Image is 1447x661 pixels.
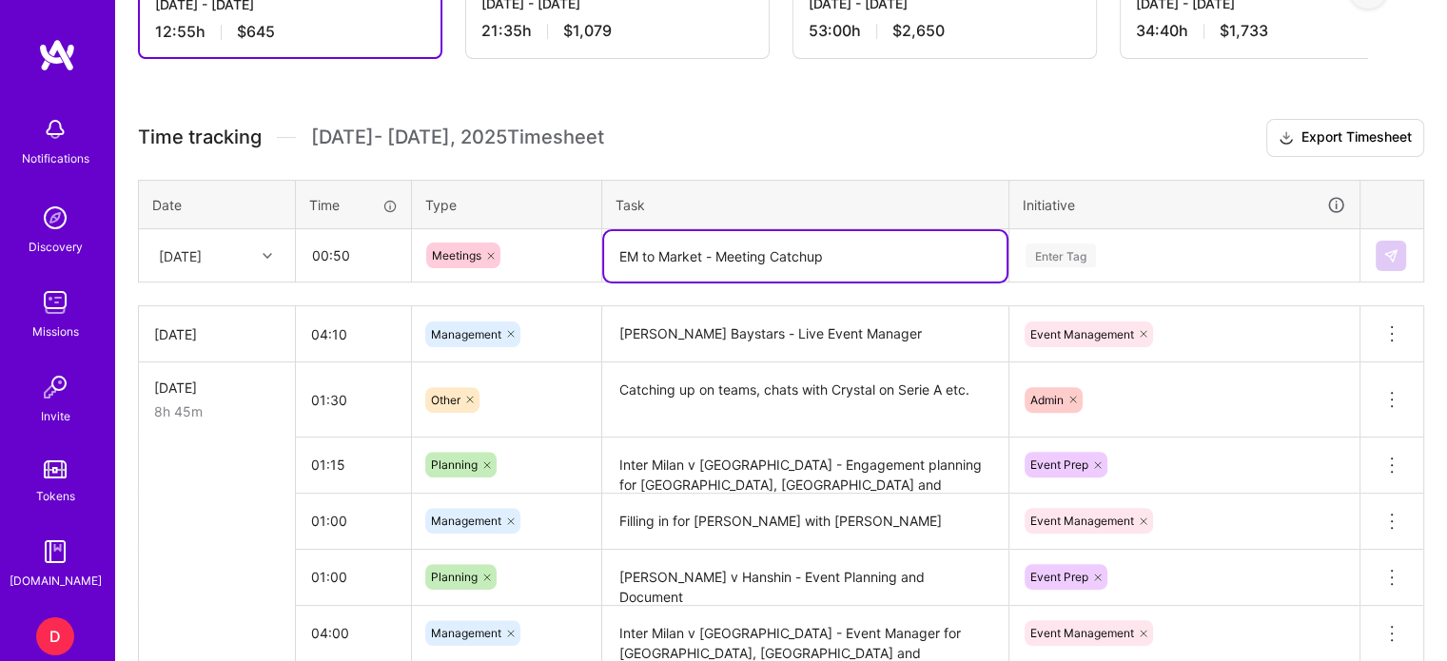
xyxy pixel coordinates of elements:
div: Discovery [29,237,83,257]
div: [DATE] [154,378,280,398]
a: D [31,617,79,655]
div: 8h 45m [154,401,280,421]
span: Time tracking [138,126,262,149]
input: HH:MM [297,230,410,281]
span: Other [431,393,460,407]
span: Meetings [432,248,481,262]
textarea: Inter Milan v [GEOGRAPHIC_DATA] - Engagement planning for [GEOGRAPHIC_DATA], [GEOGRAPHIC_DATA] an... [604,439,1007,492]
div: Missions [32,321,79,341]
img: guide book [36,533,74,571]
div: Initiative [1023,194,1346,216]
input: HH:MM [296,309,411,360]
span: Admin [1030,393,1064,407]
span: Event Management [1030,626,1134,640]
div: [DATE] [154,324,280,344]
div: Invite [41,406,70,426]
div: [DOMAIN_NAME] [10,571,102,591]
input: HH:MM [296,552,411,602]
th: Task [602,180,1009,229]
i: icon Chevron [263,251,272,261]
textarea: EM to Market - Meeting Catchup [604,231,1007,282]
img: Submit [1383,248,1398,263]
div: Notifications [22,148,89,168]
img: discovery [36,199,74,237]
button: Export Timesheet [1266,119,1424,157]
div: 34:40 h [1136,21,1408,41]
textarea: [PERSON_NAME] Baystars - Live Event Manager [604,308,1007,360]
textarea: Inter Milan v [GEOGRAPHIC_DATA] - Event Manager for [GEOGRAPHIC_DATA], [GEOGRAPHIC_DATA] and [GEO... [604,608,1007,660]
i: icon Download [1279,128,1294,148]
div: Enter Tag [1026,241,1096,270]
div: 12:55 h [155,22,425,42]
textarea: Filling in for [PERSON_NAME] with [PERSON_NAME] [604,496,1007,548]
span: $1,079 [563,21,612,41]
div: [DATE] [159,245,202,265]
th: Date [139,180,296,229]
span: [DATE] - [DATE] , 2025 Timesheet [311,126,604,149]
span: Event Management [1030,327,1134,341]
textarea: Catching up on teams, chats with Crystal on Serie A etc. [604,364,1007,436]
input: HH:MM [296,608,411,658]
span: Management [431,626,501,640]
span: $2,650 [892,21,945,41]
img: logo [38,38,76,72]
th: Type [412,180,602,229]
img: Invite [36,368,74,406]
div: Time [309,195,398,215]
input: HH:MM [296,375,411,425]
img: bell [36,110,74,148]
img: tokens [44,460,67,478]
div: 21:35 h [481,21,753,41]
span: Management [431,514,501,528]
span: Planning [431,570,478,584]
span: $1,733 [1220,21,1268,41]
span: Event Prep [1030,570,1088,584]
span: Event Prep [1030,457,1088,472]
div: 53:00 h [809,21,1081,41]
span: Event Management [1030,514,1134,528]
span: Management [431,327,501,341]
span: $645 [237,22,275,42]
span: Planning [431,457,478,472]
img: teamwork [36,283,74,321]
textarea: [PERSON_NAME] v Hanshin - Event Planning and Document [604,552,1007,604]
div: D [36,617,74,655]
div: Tokens [36,486,75,506]
input: HH:MM [296,496,411,546]
input: HH:MM [296,439,411,490]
